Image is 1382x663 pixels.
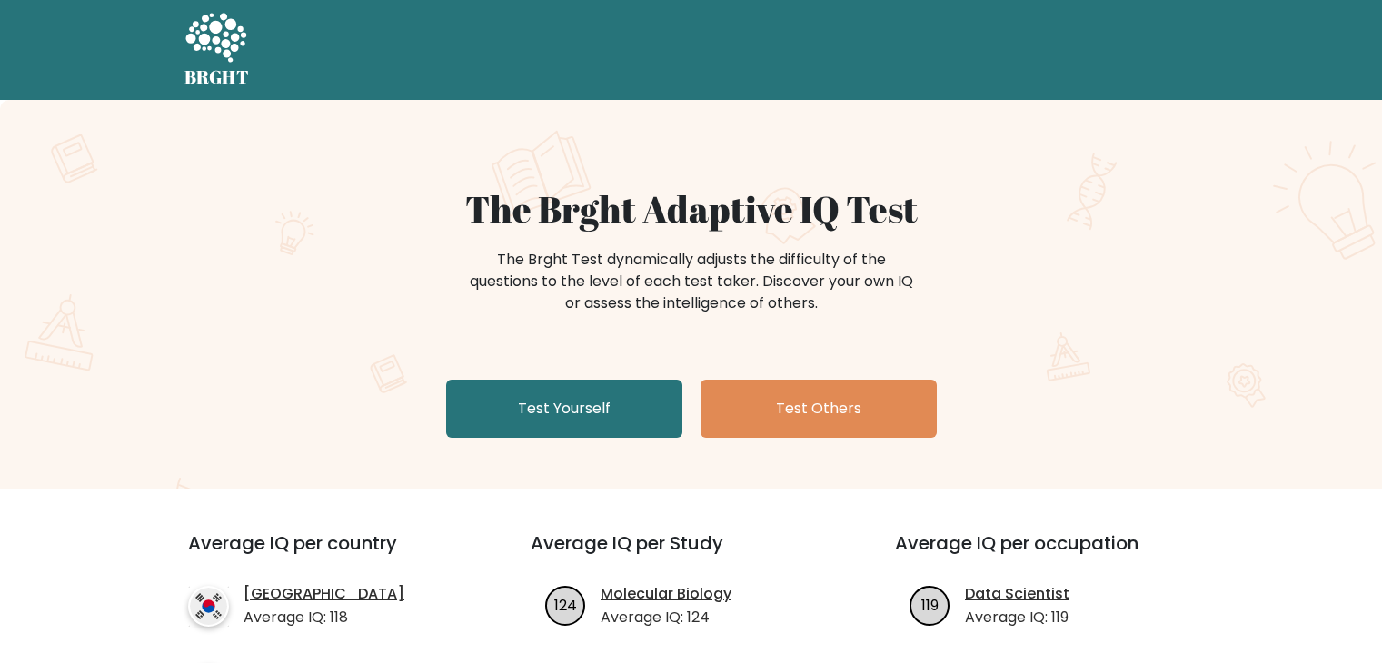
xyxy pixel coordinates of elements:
a: Data Scientist [965,583,1069,605]
p: Average IQ: 118 [244,607,404,628]
text: 119 [921,594,939,615]
img: country [188,586,229,627]
div: The Brght Test dynamically adjusts the difficulty of the questions to the level of each test take... [464,249,919,314]
h3: Average IQ per country [188,532,465,576]
p: Average IQ: 119 [965,607,1069,628]
h1: The Brght Adaptive IQ Test [248,187,1135,231]
a: Molecular Biology [601,583,731,605]
h3: Average IQ per occupation [895,532,1216,576]
text: 124 [554,594,577,615]
a: Test Others [701,380,937,438]
a: BRGHT [184,7,250,93]
a: Test Yourself [446,380,682,438]
p: Average IQ: 124 [601,607,731,628]
a: [GEOGRAPHIC_DATA] [244,583,404,605]
h3: Average IQ per Study [531,532,851,576]
h5: BRGHT [184,66,250,88]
